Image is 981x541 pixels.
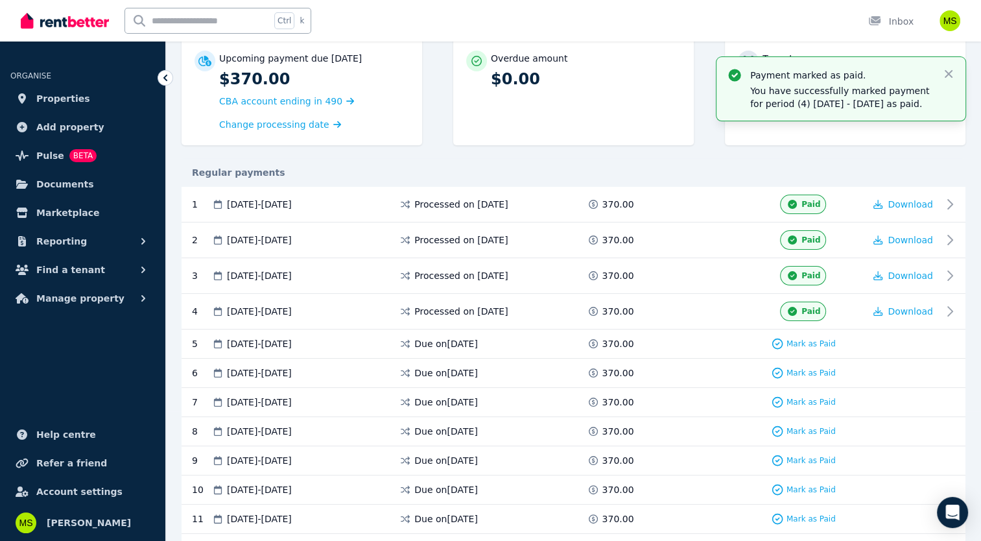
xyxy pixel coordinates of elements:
[414,198,508,211] span: Processed on [DATE]
[888,306,933,317] span: Download
[414,454,478,467] span: Due on [DATE]
[414,396,478,409] span: Due on [DATE]
[10,171,155,197] a: Documents
[227,396,292,409] span: [DATE] - [DATE]
[10,479,155,505] a: Account settings
[69,149,97,162] span: BETA
[414,483,478,496] span: Due on [DATE]
[414,512,478,525] span: Due on [DATE]
[36,176,94,192] span: Documents
[227,454,292,467] span: [DATE] - [DATE]
[192,337,211,350] div: 5
[414,305,508,318] span: Processed on [DATE]
[786,426,836,437] span: Mark as Paid
[414,234,508,246] span: Processed on [DATE]
[227,337,292,350] span: [DATE] - [DATE]
[873,234,933,246] button: Download
[786,339,836,349] span: Mark as Paid
[47,515,131,531] span: [PERSON_NAME]
[873,305,933,318] button: Download
[192,512,211,525] div: 11
[414,425,478,438] span: Due on [DATE]
[801,306,820,317] span: Paid
[36,427,96,442] span: Help centre
[36,262,105,278] span: Find a tenant
[786,455,836,466] span: Mark as Paid
[36,484,123,499] span: Account settings
[219,52,362,65] p: Upcoming payment due [DATE]
[602,425,634,438] span: 370.00
[192,302,211,321] div: 4
[36,91,90,106] span: Properties
[602,234,634,246] span: 370.00
[10,86,155,112] a: Properties
[300,16,304,26] span: k
[801,270,820,281] span: Paid
[219,118,341,131] a: Change processing date
[491,52,567,65] p: Overdue amount
[192,425,211,438] div: 8
[10,228,155,254] button: Reporting
[10,257,155,283] button: Find a tenant
[227,512,292,525] span: [DATE] - [DATE]
[10,143,155,169] a: PulseBETA
[602,483,634,496] span: 370.00
[219,118,329,131] span: Change processing date
[219,69,409,90] p: $370.00
[227,198,292,211] span: [DATE] - [DATE]
[219,96,342,106] span: CBA account ending in 490
[192,454,211,467] div: 9
[801,199,820,210] span: Paid
[873,198,933,211] button: Download
[10,285,155,311] button: Manage property
[16,512,36,533] img: Monica Salazar
[602,396,634,409] span: 370.00
[227,234,292,246] span: [DATE] - [DATE]
[602,337,634,350] span: 370.00
[414,337,478,350] span: Due on [DATE]
[227,305,292,318] span: [DATE] - [DATE]
[36,291,124,306] span: Manage property
[192,396,211,409] div: 7
[36,455,107,471] span: Refer a friend
[414,269,508,282] span: Processed on [DATE]
[786,514,836,524] span: Mark as Paid
[36,234,87,249] span: Reporting
[10,450,155,476] a: Refer a friend
[192,230,211,250] div: 2
[36,148,64,163] span: Pulse
[602,305,634,318] span: 370.00
[602,454,634,467] span: 370.00
[940,10,960,31] img: Monica Salazar
[21,11,109,30] img: RentBetter
[868,15,914,28] div: Inbox
[274,12,294,29] span: Ctrl
[36,119,104,135] span: Add property
[786,368,836,378] span: Mark as Paid
[227,425,292,438] span: [DATE] - [DATE]
[873,269,933,282] button: Download
[750,84,932,110] p: You have successfully marked payment for period (4) [DATE] - [DATE] as paid.
[10,71,51,80] span: ORGANISE
[192,195,211,214] div: 1
[602,198,634,211] span: 370.00
[227,269,292,282] span: [DATE] - [DATE]
[414,367,478,379] span: Due on [DATE]
[602,269,634,282] span: 370.00
[602,512,634,525] span: 370.00
[10,114,155,140] a: Add property
[762,52,798,65] p: Tenants
[227,367,292,379] span: [DATE] - [DATE]
[888,199,933,210] span: Download
[36,205,99,221] span: Marketplace
[888,235,933,245] span: Download
[192,483,211,496] div: 10
[182,166,965,179] div: Regular payments
[786,485,836,495] span: Mark as Paid
[10,200,155,226] a: Marketplace
[602,367,634,379] span: 370.00
[491,69,681,90] p: $0.00
[888,270,933,281] span: Download
[192,266,211,285] div: 3
[10,422,155,448] a: Help centre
